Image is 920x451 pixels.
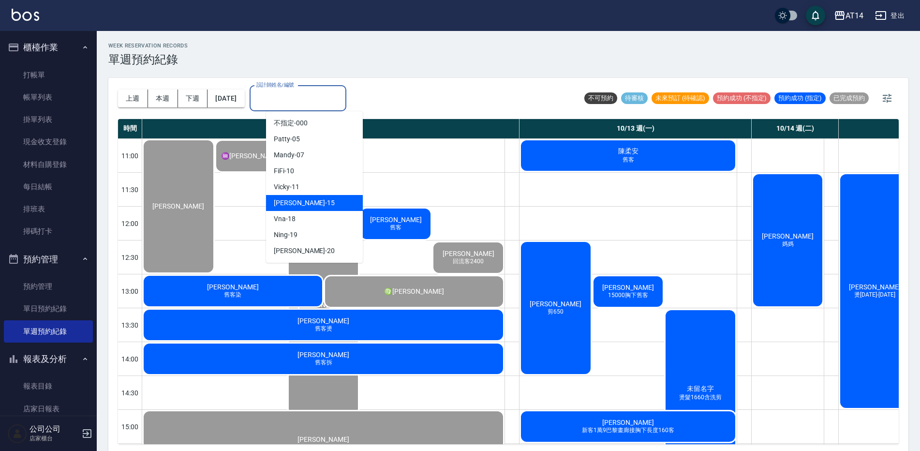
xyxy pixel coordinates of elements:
[830,94,869,103] span: 已完成預約
[4,320,93,343] a: 單週預約紀錄
[118,240,142,274] div: 12:30
[652,94,709,103] span: 未來預訂 (待確認)
[4,375,93,397] a: 報表目錄
[606,291,650,300] span: 15000胸下舊客
[871,7,908,25] button: 登出
[208,90,244,107] button: [DATE]
[4,220,93,242] a: 掃碼打卡
[584,94,617,103] span: 不可預約
[274,230,288,240] span: Ning
[205,283,261,291] span: [PERSON_NAME]
[118,138,142,172] div: 11:00
[150,202,206,210] span: [PERSON_NAME]
[148,90,178,107] button: 本週
[846,10,863,22] div: AT14
[108,43,188,49] h2: WEEK RESERVATION RECORDS
[4,176,93,198] a: 每日結帳
[621,94,648,103] span: 待審核
[760,232,816,240] span: [PERSON_NAME]
[274,134,290,144] span: Patty
[852,291,897,299] span: 燙[DATE]-[DATE]
[4,35,93,60] button: 櫃檯作業
[118,376,142,409] div: 14:30
[8,424,27,443] img: Person
[752,119,839,138] div: 10/14 週(二)
[222,291,243,299] span: 舊客染
[600,284,656,291] span: [PERSON_NAME]
[616,147,640,156] span: 陳柔安
[274,214,286,224] span: Vna
[266,243,363,259] div: -20
[118,172,142,206] div: 11:30
[178,90,208,107] button: 下週
[118,308,142,342] div: 13:30
[546,308,565,316] span: 剪650
[266,163,363,179] div: -10
[4,398,93,420] a: 店家日報表
[313,359,334,367] span: 舊客拆
[274,198,325,208] span: [PERSON_NAME]
[12,9,39,21] img: Logo
[313,325,334,333] span: 舊客燙
[266,147,363,163] div: -07
[451,257,486,266] span: 回流客2400
[4,298,93,320] a: 單日預約紀錄
[4,198,93,220] a: 排班表
[780,240,796,248] span: 媽媽
[30,424,79,434] h5: 公司公司
[621,156,636,164] span: 舊客
[388,224,403,232] span: 舊客
[4,153,93,176] a: 材料自購登錄
[296,317,351,325] span: [PERSON_NAME]
[806,6,825,25] button: save
[774,94,826,103] span: 預約成功 (指定)
[296,301,351,309] span: [PERSON_NAME]
[713,94,771,103] span: 預約成功 (不指定)
[4,108,93,131] a: 掛單列表
[266,227,363,243] div: -19
[4,247,93,272] button: 預約管理
[600,419,656,426] span: [PERSON_NAME]
[677,393,724,402] span: 燙髮1660含洗剪
[108,53,188,66] h3: 單週預約紀錄
[382,287,446,295] span: ♍[PERSON_NAME]
[847,283,903,291] span: [PERSON_NAME]
[274,182,290,192] span: Vicky
[4,346,93,372] button: 報表及分析
[580,426,676,435] span: 新客1萬9巴黎畫廊接胸下長度160客
[274,150,295,160] span: Mandy
[118,274,142,308] div: 13:00
[4,275,93,298] a: 預約管理
[296,351,351,359] span: [PERSON_NAME]
[274,166,284,176] span: FiFi
[296,436,351,443] span: [PERSON_NAME]
[266,179,363,195] div: -11
[266,131,363,147] div: -05
[685,385,716,393] span: 未留名字
[830,6,867,26] button: AT14
[118,342,142,376] div: 14:00
[118,206,142,240] div: 12:00
[368,216,424,224] span: [PERSON_NAME]
[118,409,142,443] div: 15:00
[519,119,752,138] div: 10/13 週(一)
[266,211,363,227] div: -18
[4,64,93,86] a: 打帳單
[256,81,294,89] label: 設計師姓名/編號
[118,119,142,138] div: 時間
[441,250,496,257] span: [PERSON_NAME]
[274,246,325,256] span: [PERSON_NAME]
[142,119,519,138] div: 10/12 週(日)
[30,434,79,443] p: 店家櫃台
[274,118,294,128] span: 不指定
[266,115,363,131] div: -000
[118,90,148,107] button: 上週
[4,86,93,108] a: 帳單列表
[266,195,363,211] div: -15
[528,300,583,308] span: [PERSON_NAME]
[4,131,93,153] a: 現金收支登錄
[219,152,283,160] span: ♒[PERSON_NAME]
